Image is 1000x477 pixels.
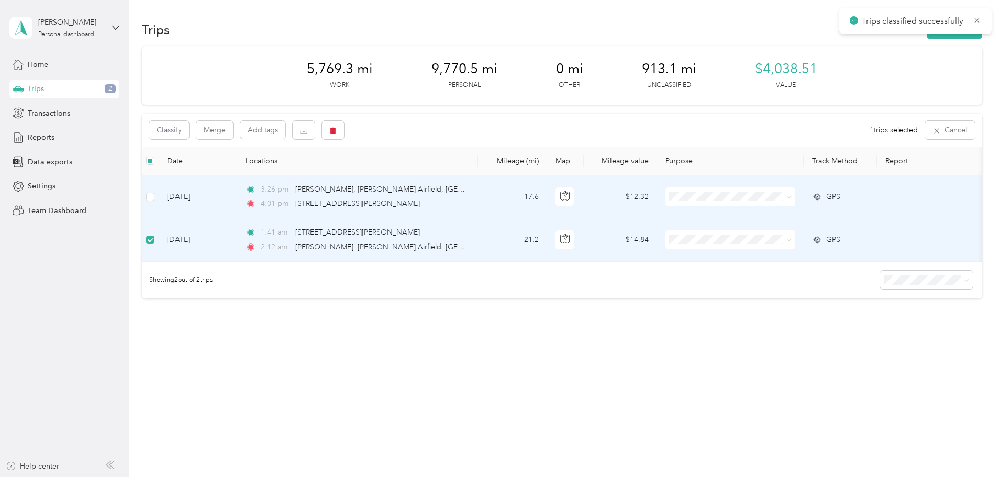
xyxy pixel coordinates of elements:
[647,81,691,90] p: Unclassified
[925,121,975,139] button: Cancel
[877,175,972,218] td: --
[295,242,601,251] span: [PERSON_NAME], [PERSON_NAME] Airfield, [GEOGRAPHIC_DATA], [GEOGRAPHIC_DATA]
[237,147,478,175] th: Locations
[307,61,373,77] span: 5,769.3 mi
[776,81,796,90] p: Value
[6,461,59,472] button: Help center
[877,218,972,261] td: --
[877,147,972,175] th: Report
[261,198,291,209] span: 4:01 pm
[862,15,965,28] p: Trips classified successfully
[28,108,70,119] span: Transactions
[556,61,583,77] span: 0 mi
[38,17,104,28] div: [PERSON_NAME]
[261,184,291,195] span: 3:26 pm
[478,218,547,261] td: 21.2
[149,121,189,139] button: Classify
[295,228,420,237] span: [STREET_ADDRESS][PERSON_NAME]
[159,175,237,218] td: [DATE]
[105,84,116,94] span: 2
[478,175,547,218] td: 17.6
[28,59,48,70] span: Home
[28,83,44,94] span: Trips
[38,31,94,38] div: Personal dashboard
[261,227,291,238] span: 1:41 am
[478,147,547,175] th: Mileage (mi)
[295,185,601,194] span: [PERSON_NAME], [PERSON_NAME] Airfield, [GEOGRAPHIC_DATA], [GEOGRAPHIC_DATA]
[941,418,1000,477] iframe: Everlance-gr Chat Button Frame
[642,61,696,77] span: 913.1 mi
[755,61,817,77] span: $4,038.51
[330,81,349,90] p: Work
[28,132,54,143] span: Reports
[142,275,213,285] span: Showing 2 out of 2 trips
[196,121,233,139] button: Merge
[584,218,657,261] td: $14.84
[584,147,657,175] th: Mileage value
[584,175,657,218] td: $12.32
[870,125,918,136] span: 1 trips selected
[159,147,237,175] th: Date
[28,205,86,216] span: Team Dashboard
[295,199,420,208] span: [STREET_ADDRESS][PERSON_NAME]
[826,191,840,203] span: GPS
[431,61,497,77] span: 9,770.5 mi
[657,147,804,175] th: Purpose
[240,121,285,139] button: Add tags
[804,147,877,175] th: Track Method
[261,241,291,253] span: 2:12 am
[448,81,481,90] p: Personal
[826,234,840,246] span: GPS
[559,81,580,90] p: Other
[28,181,55,192] span: Settings
[547,147,584,175] th: Map
[142,24,170,35] h1: Trips
[28,157,72,168] span: Data exports
[159,218,237,261] td: [DATE]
